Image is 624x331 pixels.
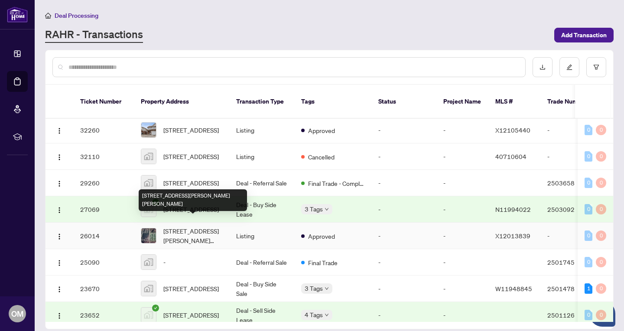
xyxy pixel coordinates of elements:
td: 29260 [73,170,134,196]
span: [STREET_ADDRESS] [163,284,219,293]
span: Final Trade [308,258,338,267]
td: Listing [229,117,294,143]
td: 26014 [73,223,134,249]
button: Logo [52,308,66,322]
span: W11948845 [495,285,532,292]
div: 0 [585,151,592,162]
button: edit [559,57,579,77]
th: Transaction Type [229,85,294,119]
span: X12105440 [495,126,530,134]
td: - [371,249,436,276]
span: 3 Tags [305,283,323,293]
span: Approved [308,231,335,241]
span: down [325,207,329,211]
td: - [436,143,488,170]
td: 32110 [73,143,134,170]
td: - [436,276,488,302]
button: Logo [52,149,66,163]
img: Logo [56,180,63,187]
span: [STREET_ADDRESS] [163,178,219,188]
td: - [371,196,436,223]
td: Deal - Buy Side Lease [229,196,294,223]
div: 0 [585,230,592,241]
td: Listing [229,143,294,170]
td: 2503092 [540,196,601,223]
img: thumbnail-img [141,175,156,190]
td: - [436,117,488,143]
td: - [436,249,488,276]
td: - [540,143,601,170]
td: - [371,170,436,196]
td: - [371,143,436,170]
td: Deal - Referral Sale [229,249,294,276]
span: OM [11,308,23,320]
td: - [540,223,601,249]
div: [STREET_ADDRESS][PERSON_NAME][PERSON_NAME] [139,189,247,211]
button: Logo [52,202,66,216]
img: thumbnail-img [141,308,156,322]
span: down [325,313,329,317]
th: Tags [294,85,371,119]
td: - [540,117,601,143]
img: thumbnail-img [141,281,156,296]
button: Logo [52,255,66,269]
span: [STREET_ADDRESS][PERSON_NAME][PERSON_NAME] [163,226,222,245]
img: Logo [56,154,63,161]
td: 32260 [73,117,134,143]
span: Approved [308,126,335,135]
td: 25090 [73,249,134,276]
button: filter [586,57,606,77]
th: Status [371,85,436,119]
td: - [371,276,436,302]
th: Trade Number [540,85,601,119]
td: Deal - Buy Side Sale [229,276,294,302]
td: 2501126 [540,302,601,328]
span: 40710604 [495,153,526,160]
div: 0 [596,151,606,162]
img: Logo [56,286,63,293]
span: check-circle [152,305,159,312]
span: home [45,13,51,19]
div: 0 [596,257,606,267]
div: 0 [596,204,606,214]
div: 0 [596,283,606,294]
td: Deal - Sell Side Lease [229,302,294,328]
td: 23652 [73,302,134,328]
span: Deal Processing [55,12,98,19]
button: Logo [52,229,66,243]
td: - [436,223,488,249]
td: - [436,302,488,328]
img: Logo [56,260,63,266]
div: 1 [585,283,592,294]
span: Cancelled [308,152,335,162]
td: Deal - Referral Sale [229,170,294,196]
span: 4 Tags [305,310,323,320]
a: RAHR - Transactions [45,27,143,43]
td: Listing [229,223,294,249]
td: 23670 [73,276,134,302]
td: 2501478 [540,276,601,302]
div: 0 [596,310,606,320]
td: - [371,223,436,249]
img: Logo [56,127,63,134]
div: 0 [596,230,606,241]
span: down [325,286,329,291]
div: 0 [585,310,592,320]
img: Logo [56,312,63,319]
span: [STREET_ADDRESS] [163,152,219,161]
td: - [371,117,436,143]
td: - [436,196,488,223]
button: Logo [52,176,66,190]
th: MLS # [488,85,540,119]
span: [STREET_ADDRESS] [163,125,219,135]
img: Logo [56,207,63,214]
span: filter [593,64,599,70]
td: 2501745 [540,249,601,276]
span: N11994022 [495,205,531,213]
td: - [371,302,436,328]
img: thumbnail-img [141,255,156,269]
th: Project Name [436,85,488,119]
img: thumbnail-img [141,149,156,164]
th: Ticket Number [73,85,134,119]
button: Logo [52,123,66,137]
